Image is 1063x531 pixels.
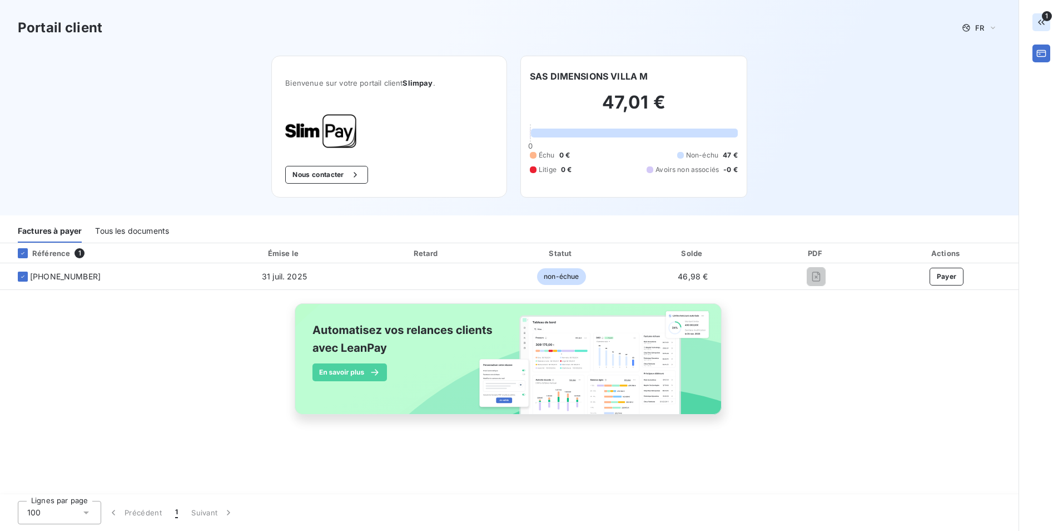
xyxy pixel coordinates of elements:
div: Actions [877,248,1016,259]
span: Bienvenue sur votre portail client . [285,78,493,87]
span: Non-échu [686,150,718,160]
span: Échu [539,150,555,160]
div: Factures à payer [18,219,82,243]
div: Tous les documents [95,219,169,243]
button: Nous contacter [285,166,367,184]
span: Litige [539,165,557,175]
h2: 47,01 € [530,91,738,125]
span: 0 [528,141,533,150]
span: 0 € [559,150,570,160]
span: 1 [74,248,85,258]
span: 31 juil. 2025 [262,272,307,281]
span: 1 [1042,11,1052,21]
h6: SAS DIMENSIONS VILLA M [530,70,648,83]
span: -0 € [723,165,738,175]
div: Solde [630,248,756,259]
button: Suivant [185,501,241,524]
div: Retard [361,248,493,259]
span: Avoirs non associés [655,165,719,175]
span: Slimpay [403,78,433,87]
button: Payer [930,268,964,286]
span: 47 € [723,150,738,160]
img: banner [285,297,734,434]
h3: Portail client [18,18,102,38]
button: Précédent [101,501,168,524]
span: 0 € [561,165,572,175]
div: PDF [760,248,872,259]
span: [PHONE_NUMBER] [30,271,101,282]
span: 100 [27,507,41,518]
span: 1 [175,507,178,518]
span: 46,98 € [678,272,708,281]
button: 1 [168,501,185,524]
div: Référence [9,248,70,258]
div: Statut [497,248,626,259]
div: Émise le [212,248,356,259]
span: FR [975,23,984,32]
img: Company logo [285,114,356,148]
span: non-échue [537,268,585,285]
